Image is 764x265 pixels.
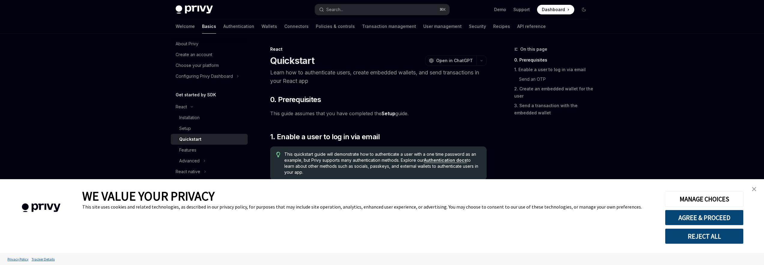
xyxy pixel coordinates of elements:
a: Policies & controls [316,19,355,34]
span: 0. Prerequisites [270,95,321,104]
h1: Quickstart [270,55,315,66]
a: Setup [171,123,248,134]
div: Features [179,146,196,154]
div: React native [176,168,200,175]
span: Open in ChatGPT [436,58,473,64]
div: Quickstart [179,136,201,143]
button: AGREE & PROCEED [665,210,744,225]
button: MANAGE CHOICES [665,191,744,207]
a: Recipes [493,19,510,34]
a: Privacy Policy [6,254,30,264]
a: Authentication docs [424,158,467,163]
div: Setup [179,125,191,132]
div: Installation [179,114,200,121]
button: Toggle React native section [171,166,248,177]
div: Create an account [176,51,212,58]
span: This guide assumes that you have completed the guide. [270,109,487,118]
div: Configuring Privy Dashboard [176,73,233,80]
a: Tracker Details [30,254,56,264]
div: React [270,46,487,52]
a: 1. Enable a user to log in via email [514,65,593,74]
div: React [176,103,187,110]
button: Open search [315,4,449,15]
a: Transaction management [362,19,416,34]
div: Advanced [179,157,200,164]
div: Search... [326,6,343,13]
button: REJECT ALL [665,228,744,244]
a: Dashboard [537,5,574,14]
a: 3. Send a transaction with the embedded wallet [514,101,593,118]
a: Security [469,19,486,34]
a: User management [423,19,462,34]
span: 1. Enable a user to log in via email [270,132,380,142]
div: This site uses cookies and related technologies, as described in our privacy policy, for purposes... [82,204,656,210]
a: Setup [382,110,395,117]
a: About Privy [171,38,248,49]
a: Basics [202,19,216,34]
button: Toggle Configuring Privy Dashboard section [171,71,248,82]
span: Dashboard [542,7,565,13]
span: WE VALUE YOUR PRIVACY [82,188,215,204]
a: Send an OTP [514,74,593,84]
a: Demo [494,7,506,13]
a: Connectors [284,19,309,34]
button: Toggle React section [171,101,248,112]
span: ⌘ K [439,7,446,12]
a: Choose your platform [171,60,248,71]
a: Welcome [176,19,195,34]
img: close banner [752,187,756,191]
p: Learn how to authenticate users, create embedded wallets, and send transactions in your React app [270,68,487,85]
button: Toggle dark mode [579,5,589,14]
a: Installation [171,112,248,123]
div: About Privy [176,40,198,47]
a: Wallets [261,19,277,34]
a: API reference [517,19,546,34]
a: Support [513,7,530,13]
div: Swift [176,179,185,186]
a: Authentication [223,19,254,34]
h5: Get started by SDK [176,91,216,98]
button: Toggle Swift section [171,177,248,188]
a: Features [171,145,248,155]
button: Open in ChatGPT [425,56,476,66]
span: This quickstart guide will demonstrate how to authenticate a user with a one time password as an ... [284,151,480,175]
a: 0. Prerequisites [514,55,593,65]
a: Quickstart [171,134,248,145]
span: On this page [520,46,547,53]
a: Create an account [171,49,248,60]
img: company logo [9,195,73,221]
div: Choose your platform [176,62,219,69]
svg: Tip [276,152,280,157]
img: dark logo [176,5,213,14]
a: 2. Create an embedded wallet for the user [514,84,593,101]
a: close banner [748,183,760,195]
button: Toggle Advanced section [171,155,248,166]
